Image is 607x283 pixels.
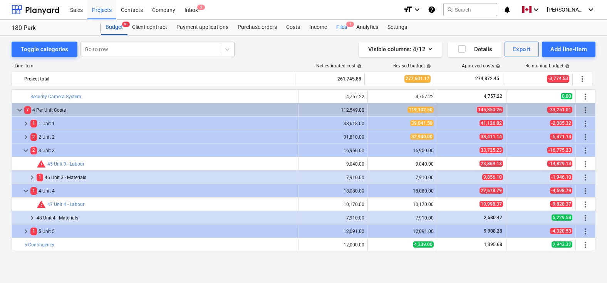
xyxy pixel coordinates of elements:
div: 4 Per Unit Costs [24,104,295,116]
div: Client contract [127,20,172,35]
a: 45 Unit 3 - Labour [47,161,84,167]
span: 9+ [122,22,130,27]
div: 180 Park [12,24,92,32]
div: Payment applications [172,20,233,35]
button: Export [505,42,539,57]
button: Details [448,42,501,57]
div: Toggle categories [21,44,68,54]
span: 9,856.10 [482,174,503,180]
span: keyboard_arrow_right [27,173,37,182]
div: 18,080.00 [371,188,434,194]
i: keyboard_arrow_down [412,5,422,14]
span: More actions [581,105,590,115]
div: 16,950.00 [371,148,434,153]
div: 7,910.00 [371,175,434,180]
div: Analytics [352,20,383,35]
a: Settings [383,20,412,35]
span: -16,775.23 [547,147,572,153]
span: More actions [581,146,590,155]
div: Line-item [12,63,296,69]
span: 2,680.42 [483,215,503,220]
span: 9,908.28 [483,228,503,234]
iframe: Chat Widget [568,246,607,283]
span: -1,946.10 [550,174,572,180]
i: notifications [503,5,511,14]
button: Search [443,3,497,16]
div: 9,040.00 [302,161,364,167]
span: 0.00 [561,93,572,99]
div: 12,091.00 [371,229,434,234]
div: 7,910.00 [302,215,364,221]
span: keyboard_arrow_right [21,119,30,128]
button: Visible columns:4/12 [359,42,442,57]
span: help [494,64,500,69]
span: More actions [581,119,590,128]
span: 2,943.32 [552,241,572,248]
i: keyboard_arrow_down [532,5,541,14]
div: Revised budget [393,63,431,69]
div: 112,549.00 [302,107,364,113]
div: 4 Unit 4 [30,185,295,197]
span: 274,872.45 [475,75,500,82]
span: 2 [30,133,37,141]
div: 10,170.00 [371,202,434,207]
span: More actions [581,240,590,250]
span: 2 [30,147,37,154]
span: [PERSON_NAME] [547,7,585,13]
span: -4,598.79 [550,188,572,194]
span: 1 [30,187,37,194]
div: Export [513,44,531,54]
div: Details [457,44,492,54]
div: 3 Unit 3 [30,144,295,157]
span: Committed costs exceed revised budget [37,200,46,209]
div: 33,618.00 [302,121,364,126]
a: 5 Contingency [24,242,54,248]
span: -5,471.14 [550,134,572,140]
button: Toggle categories [12,42,77,57]
span: -4,320.53 [550,228,572,234]
div: Add line-item [550,44,587,54]
div: 31,810.00 [302,134,364,140]
div: Approved costs [462,63,500,69]
span: help [355,64,362,69]
span: 145,850.26 [477,107,503,113]
span: -2,085.32 [550,120,572,126]
div: 7,910.00 [302,175,364,180]
div: 12,091.00 [302,229,364,234]
a: 47 Unit 4 - Labour [47,202,84,207]
i: keyboard_arrow_down [586,5,595,14]
span: 4,757.22 [483,94,503,99]
span: -3,774.53 [547,75,569,82]
div: 5 Unit 5 [30,225,295,238]
div: 10,170.00 [302,202,364,207]
span: More actions [581,200,590,209]
i: Knowledge base [428,5,436,14]
i: format_size [403,5,412,14]
span: 277,601.17 [404,75,431,82]
span: More actions [581,132,590,142]
div: 4,757.22 [371,94,434,99]
div: 9,040.00 [371,161,434,167]
div: Purchase orders [233,20,282,35]
span: 39,041.50 [410,120,434,126]
div: Project total [24,73,292,85]
div: 4,757.22 [302,94,364,99]
div: 18,080.00 [302,188,364,194]
div: 7,910.00 [371,215,434,221]
span: 1 [30,228,37,235]
span: More actions [578,74,587,84]
span: keyboard_arrow_right [21,227,30,236]
div: 16,950.00 [302,148,364,153]
a: Files1 [332,20,352,35]
a: Budget9+ [101,20,127,35]
span: More actions [581,159,590,169]
span: 23,869.13 [480,161,503,167]
div: 261,745.88 [298,73,361,85]
div: Visible columns : 4/12 [368,44,433,54]
span: 32,940.00 [410,134,434,140]
span: More actions [581,186,590,196]
div: 46 Unit 3 - Materials [37,171,295,184]
div: 1 Unit 1 [30,117,295,130]
div: Costs [282,20,305,35]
